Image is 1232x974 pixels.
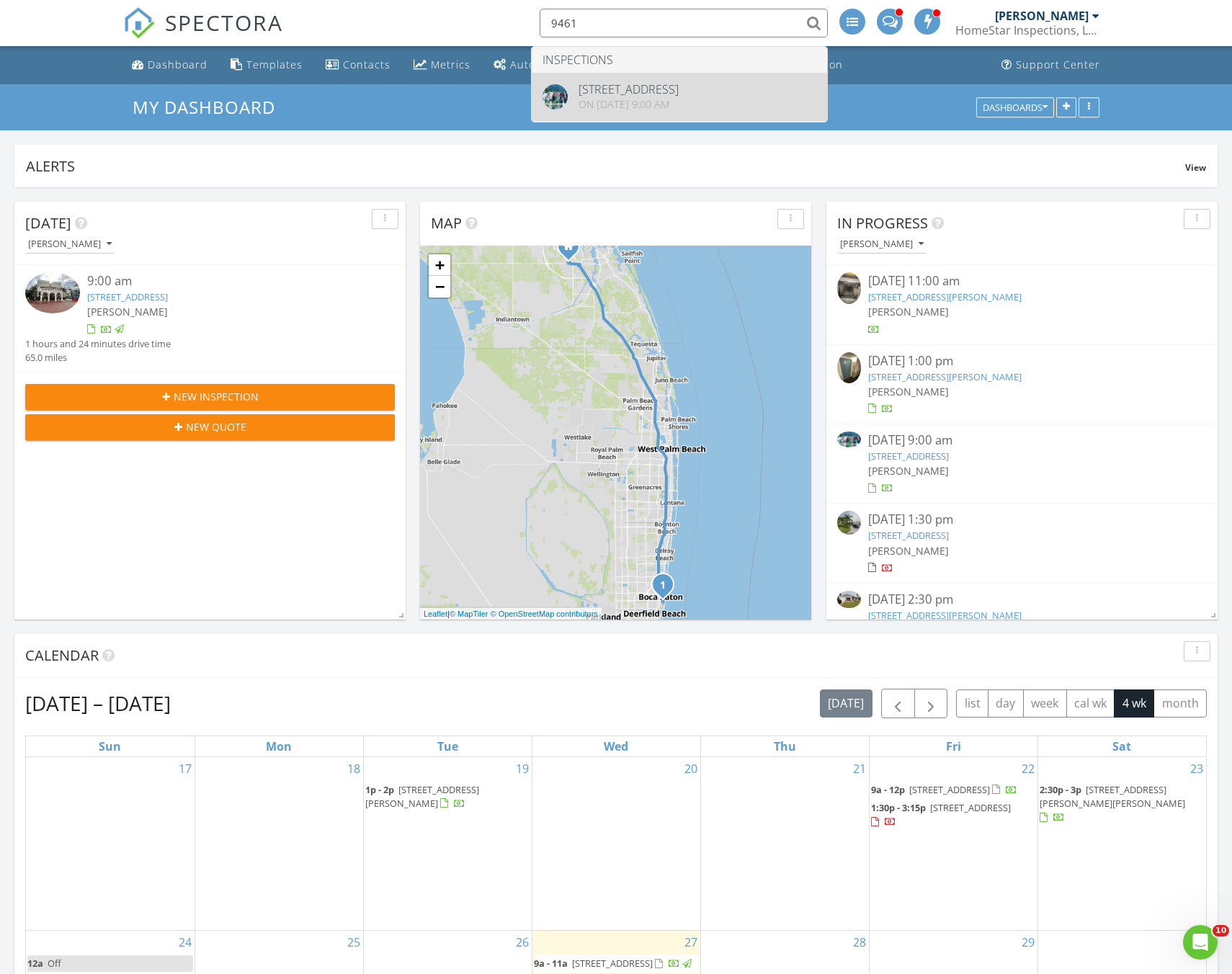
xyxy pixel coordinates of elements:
[165,7,283,37] span: SPECTORA
[491,609,598,618] a: © OpenStreetMap contributors
[868,609,1022,622] a: [STREET_ADDRESS][PERSON_NAME]
[868,432,1177,450] div: [DATE] 9:00 am
[540,9,828,37] input: Search everything...
[995,9,1089,23] div: [PERSON_NAME]
[126,52,213,79] a: Dashboard
[344,757,363,780] a: Go to August 18, 2025
[1183,925,1218,960] iframe: Intercom live chat
[871,801,1011,828] a: 1:30p - 3:15p [STREET_ADDRESS]
[868,544,949,558] span: [PERSON_NAME]
[408,52,476,79] a: Metrics
[837,235,927,254] button: [PERSON_NAME]
[1040,783,1081,796] span: 2:30p - 3p
[87,272,365,290] div: 9:00 am
[25,351,171,365] div: 65.0 miles
[914,689,948,718] button: Next
[534,957,568,970] span: 9a - 11a
[837,352,861,384] img: 9308120%2Fcover_photos%2FeI7MzRh6H1zqygIR6SsO%2Fsmall.jpg
[1040,783,1185,810] span: [STREET_ADDRESS][PERSON_NAME][PERSON_NAME]
[25,235,115,254] button: [PERSON_NAME]
[365,783,394,796] span: 1p - 2p
[837,591,1207,655] a: [DATE] 2:30 pm [STREET_ADDRESS][PERSON_NAME] [PERSON_NAME]
[87,305,168,318] span: [PERSON_NAME]
[429,254,450,276] a: Zoom in
[837,213,928,233] span: In Progress
[25,384,395,410] button: New Inspection
[1037,757,1206,931] td: Go to August 23, 2025
[148,58,207,71] div: Dashboard
[431,58,470,71] div: Metrics
[988,689,1024,718] button: day
[868,370,1022,383] a: [STREET_ADDRESS][PERSON_NAME]
[534,955,699,973] a: 9a - 11a [STREET_ADDRESS]
[25,414,395,440] button: New Quote
[488,52,584,79] a: Automations (Advanced)
[25,689,171,718] h2: [DATE] – [DATE]
[837,432,1207,496] a: [DATE] 9:00 am [STREET_ADDRESS] [PERSON_NAME]
[1187,757,1206,780] a: Go to August 23, 2025
[263,736,295,756] a: Monday
[881,689,915,718] button: Previous
[225,52,308,79] a: Templates
[956,689,988,718] button: list
[26,757,195,931] td: Go to August 17, 2025
[943,736,964,756] a: Friday
[434,736,461,756] a: Tuesday
[123,19,283,50] a: SPECTORA
[87,290,168,303] a: [STREET_ADDRESS]
[1016,58,1100,71] div: Support Center
[123,7,155,39] img: The Best Home Inspection Software - Spectora
[837,352,1207,416] a: [DATE] 1:00 pm [STREET_ADDRESS][PERSON_NAME] [PERSON_NAME]
[837,511,861,535] img: streetview
[1040,782,1205,827] a: 2:30p - 3p [STREET_ADDRESS][PERSON_NAME][PERSON_NAME]
[1023,689,1067,718] button: week
[186,419,246,434] span: New Quote
[837,511,1207,575] a: [DATE] 1:30 pm [STREET_ADDRESS] [PERSON_NAME]
[868,290,1022,303] a: [STREET_ADDRESS][PERSON_NAME]
[27,957,43,970] span: 12a
[868,591,1177,609] div: [DATE] 2:30 pm
[1019,931,1037,954] a: Go to August 29, 2025
[868,385,949,398] span: [PERSON_NAME]
[1066,689,1115,718] button: cal wk
[25,337,171,351] div: 1 hours and 24 minutes drive time
[343,58,390,71] div: Contacts
[48,957,61,970] span: Off
[976,97,1054,117] button: Dashboards
[837,591,861,609] img: 9280539%2Fcover_photos%2FtR76tgmezjjr1btG2Bzx%2Fsmall.jpg
[25,645,99,665] span: Calendar
[837,432,861,447] img: 9327610%2Fcover_photos%2FfPpvAcTCQfold63Wn8cQ%2Fsmall.jpeg
[1110,736,1134,756] a: Saturday
[579,99,679,110] div: On [DATE] 9:00 am
[850,757,869,780] a: Go to August 21, 2025
[532,47,827,73] li: Inspections
[601,736,631,756] a: Wednesday
[1040,783,1185,823] a: 2:30p - 3p [STREET_ADDRESS][PERSON_NAME][PERSON_NAME]
[996,52,1106,79] a: Support Center
[837,272,861,304] img: 9292583%2Fcover_photos%2F6cglNJ0Oib6JAxh2OFc4%2Fsmall.jpeg
[868,464,949,478] span: [PERSON_NAME]
[365,783,479,810] a: 1p - 2p [STREET_ADDRESS][PERSON_NAME]
[424,609,447,618] a: Leaflet
[176,931,195,954] a: Go to August 24, 2025
[579,84,679,95] div: [STREET_ADDRESS]
[868,450,949,463] a: [STREET_ADDRESS]
[1114,689,1154,718] button: 4 wk
[955,23,1099,37] div: HomeStar Inspections, LLC
[320,52,396,79] a: Contacts
[871,801,926,814] span: 1:30p - 3:15p
[682,931,700,954] a: Go to August 27, 2025
[820,689,872,718] button: [DATE]
[420,608,602,620] div: |
[429,276,450,298] a: Zoom out
[513,931,532,954] a: Go to August 26, 2025
[176,757,195,780] a: Go to August 17, 2025
[572,957,653,970] span: [STREET_ADDRESS]
[868,529,949,542] a: [STREET_ADDRESS]
[532,757,700,931] td: Go to August 20, 2025
[660,581,666,591] i: 1
[25,272,80,313] img: 9356611%2Fcover_photos%2Fos99eicSd4VzGQR8x4ne%2Fsmall.jpg
[700,757,869,931] td: Go to August 21, 2025
[871,783,1017,796] a: 9a - 12p [STREET_ADDRESS]
[663,584,671,593] div: 100 SE 5th Ave PH2, Boca Raton, FL 33432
